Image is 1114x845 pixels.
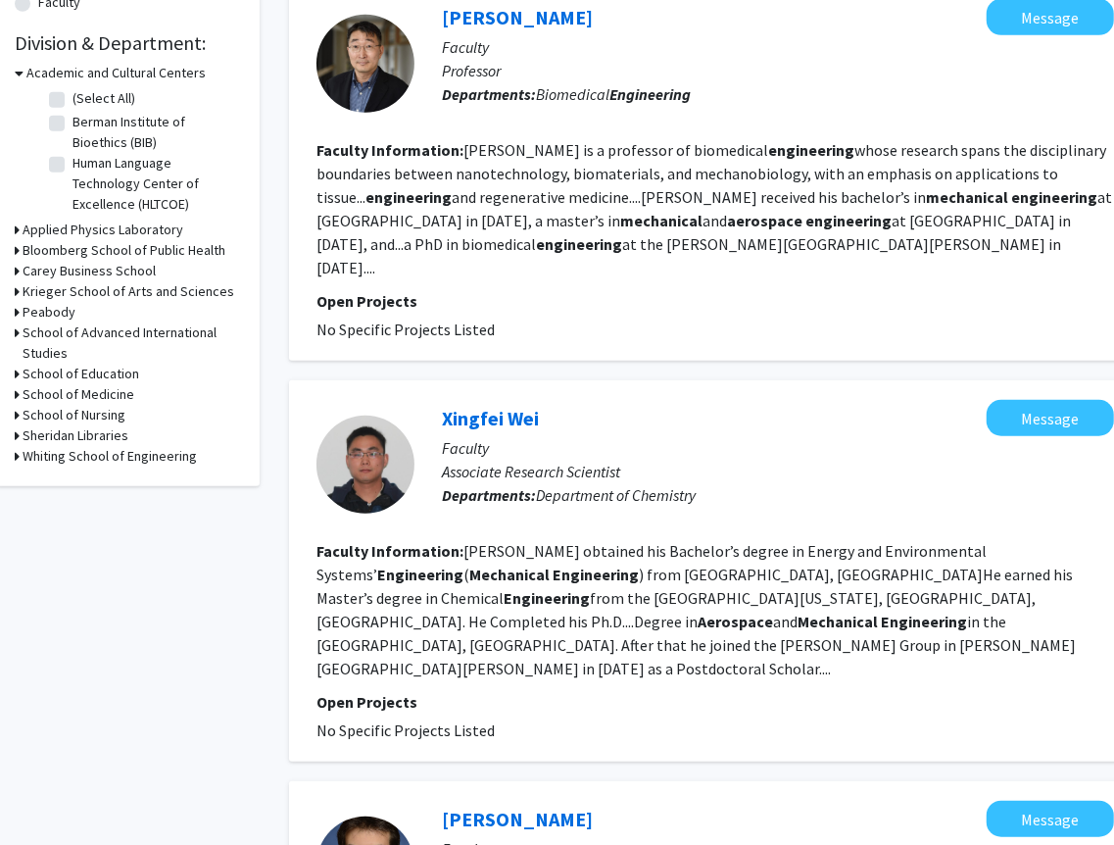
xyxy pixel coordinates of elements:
[365,187,452,207] b: engineering
[698,612,773,631] b: Aerospace
[620,211,702,230] b: mechanical
[442,84,536,104] b: Departments:
[73,88,135,109] label: (Select All)
[15,757,83,830] iframe: Chat
[23,323,240,364] h3: School of Advanced International Studies
[316,541,1076,678] fg-read-more: [PERSON_NAME] obtained his Bachelor’s degree in Energy and Environmental Systems’ ( ) from [GEOGR...
[73,112,235,153] label: Berman Institute of Bioethics (BIB)
[609,84,691,104] b: Engineering
[553,565,639,584] b: Engineering
[504,588,590,608] b: Engineering
[23,446,197,467] h3: Whiting School of Engineering
[536,485,696,505] span: Department of Chemistry
[798,612,878,631] b: Mechanical
[23,220,183,240] h3: Applied Physics Laboratory
[73,153,235,215] label: Human Language Technology Center of Excellence (HLTCOE)
[377,565,463,584] b: Engineering
[23,384,134,405] h3: School of Medicine
[316,320,495,339] span: No Specific Projects Listed
[316,140,1112,277] fg-read-more: [PERSON_NAME] is a professor of biomedical whose research spans the disciplinary boundaries betwe...
[26,63,206,83] h3: Academic and Cultural Centers
[442,35,1114,59] p: Faculty
[442,460,1114,483] p: Associate Research Scientist
[442,59,1114,82] p: Professor
[926,187,1008,207] b: mechanical
[442,485,536,505] b: Departments:
[23,240,225,261] h3: Bloomberg School of Public Health
[23,281,234,302] h3: Krieger School of Arts and Sciences
[987,801,1114,837] button: Message Jaafar El-Awady
[316,140,463,160] b: Faculty Information:
[23,425,128,446] h3: Sheridan Libraries
[442,436,1114,460] p: Faculty
[23,405,125,425] h3: School of Nursing
[442,5,593,29] a: [PERSON_NAME]
[881,612,967,631] b: Engineering
[442,807,593,831] a: [PERSON_NAME]
[536,234,622,254] b: engineering
[1011,187,1097,207] b: engineering
[316,690,1114,714] p: Open Projects
[316,289,1114,313] p: Open Projects
[727,211,802,230] b: aerospace
[469,565,550,584] b: Mechanical
[805,211,892,230] b: engineering
[23,261,156,281] h3: Carey Business School
[987,400,1114,436] button: Message Xingfei Wei
[768,140,854,160] b: engineering
[442,406,539,430] a: Xingfei Wei
[23,302,75,323] h3: Peabody
[23,364,139,384] h3: School of Education
[316,721,495,740] span: No Specific Projects Listed
[15,31,240,55] h2: Division & Department:
[316,541,463,561] b: Faculty Information:
[536,84,691,104] span: Biomedical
